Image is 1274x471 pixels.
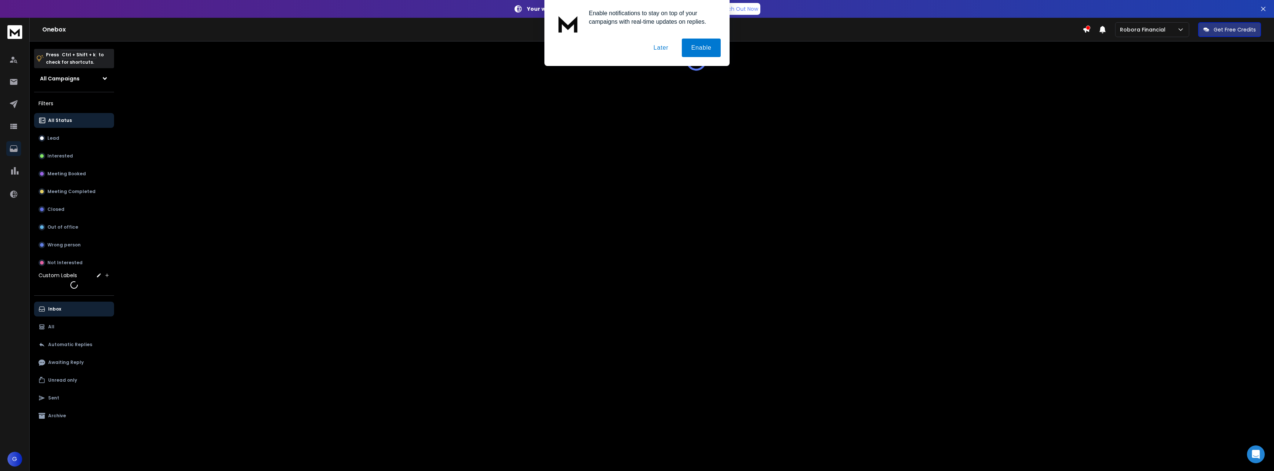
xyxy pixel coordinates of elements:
button: Inbox [34,302,114,316]
button: Meeting Completed [34,184,114,199]
button: G [7,452,22,467]
h3: Custom Labels [39,272,77,279]
h1: All Campaigns [40,75,80,82]
button: Awaiting Reply [34,355,114,370]
button: Automatic Replies [34,337,114,352]
p: Archive [48,413,66,419]
button: Sent [34,391,114,405]
img: notification icon [553,9,583,39]
div: Enable notifications to stay on top of your campaigns with real-time updates on replies. [583,9,721,26]
p: Meeting Booked [47,171,86,177]
p: Meeting Completed [47,189,96,195]
button: Later [644,39,677,57]
button: Interested [34,149,114,163]
p: Out of office [47,224,78,230]
button: Unread only [34,373,114,388]
button: Meeting Booked [34,166,114,181]
p: Sent [48,395,59,401]
button: Closed [34,202,114,217]
p: Wrong person [47,242,81,248]
p: All [48,324,54,330]
p: Closed [47,206,64,212]
button: All [34,319,114,334]
button: Lead [34,131,114,146]
div: Open Intercom Messenger [1247,445,1265,463]
p: All Status [48,117,72,123]
button: All Campaigns [34,71,114,86]
button: Wrong person [34,238,114,252]
p: Not Interested [47,260,83,266]
p: Interested [47,153,73,159]
button: All Status [34,113,114,128]
p: Lead [47,135,59,141]
p: Awaiting Reply [48,359,84,365]
p: Unread only [48,377,77,383]
button: Enable [682,39,721,57]
button: Archive [34,408,114,423]
p: Inbox [48,306,61,312]
button: Out of office [34,220,114,235]
h3: Filters [34,98,114,109]
button: Not Interested [34,255,114,270]
p: Automatic Replies [48,342,92,348]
